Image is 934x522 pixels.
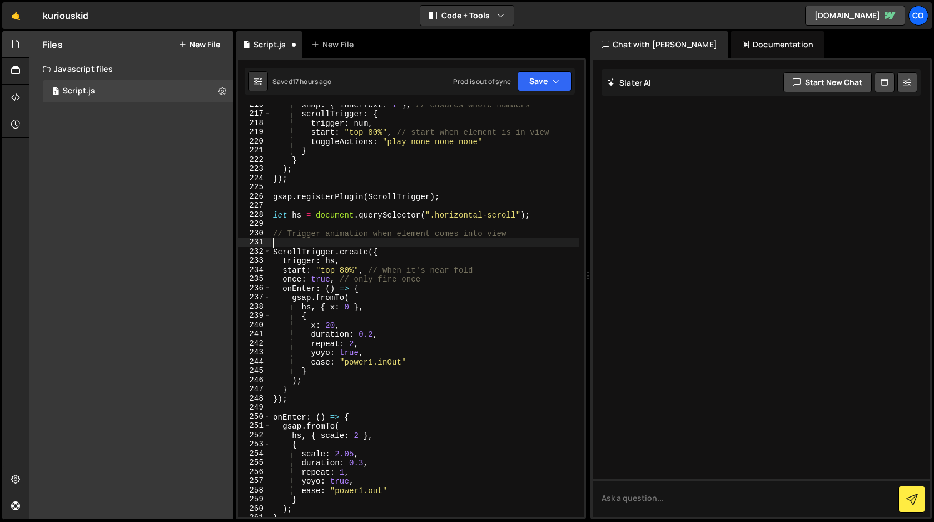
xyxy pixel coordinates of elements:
div: 224 [238,174,271,183]
div: 250 [238,412,271,422]
div: 236 [238,284,271,293]
button: Code + Tools [420,6,514,26]
div: kuriouskid [43,9,89,22]
h2: Files [43,38,63,51]
div: Script.js [254,39,286,50]
div: 254 [238,449,271,459]
div: Prod is out of sync [453,77,511,86]
span: 1 [52,88,59,97]
h2: Slater AI [607,77,652,88]
div: 235 [238,274,271,284]
div: 247 [238,385,271,394]
div: Saved [272,77,331,86]
button: Save [518,71,572,91]
div: 239 [238,311,271,321]
div: 234 [238,265,271,275]
div: Javascript files [29,58,233,80]
div: 221 [238,146,271,155]
div: 245 [238,366,271,376]
div: 249 [238,403,271,412]
div: 17 hours ago [292,77,331,86]
div: 253 [238,440,271,449]
div: 255 [238,458,271,467]
div: 220 [238,137,271,146]
div: 225 [238,183,271,192]
div: 260 [238,504,271,514]
a: [DOMAIN_NAME] [805,6,905,26]
div: New File [311,39,358,50]
div: 228 [238,210,271,220]
div: 251 [238,421,271,431]
div: 218 [238,119,271,128]
div: 243 [238,348,271,357]
div: 241 [238,329,271,339]
div: 248 [238,394,271,403]
div: 256 [238,467,271,477]
a: 🤙 [2,2,29,29]
div: 237 [238,293,271,302]
button: Start new chat [783,72,872,92]
div: 226 [238,192,271,201]
div: 231 [238,238,271,247]
div: 230 [238,229,271,238]
div: 257 [238,476,271,486]
div: 216 [238,100,271,110]
div: 232 [238,247,271,257]
div: 240 [238,321,271,330]
div: 258 [238,486,271,495]
div: 217 [238,109,271,119]
button: New File [178,40,220,49]
div: 16633/45317.js [43,80,233,102]
div: 229 [238,219,271,229]
div: Script.js [63,86,95,96]
div: 223 [238,164,271,174]
div: 244 [238,357,271,367]
div: Chat with [PERSON_NAME] [590,31,728,58]
div: 219 [238,127,271,137]
a: Co [908,6,928,26]
div: 227 [238,201,271,210]
div: 259 [238,495,271,504]
div: 252 [238,431,271,440]
div: 222 [238,155,271,165]
div: 238 [238,302,271,312]
div: 242 [238,339,271,348]
div: Documentation [731,31,824,58]
div: 246 [238,376,271,385]
div: 233 [238,256,271,265]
